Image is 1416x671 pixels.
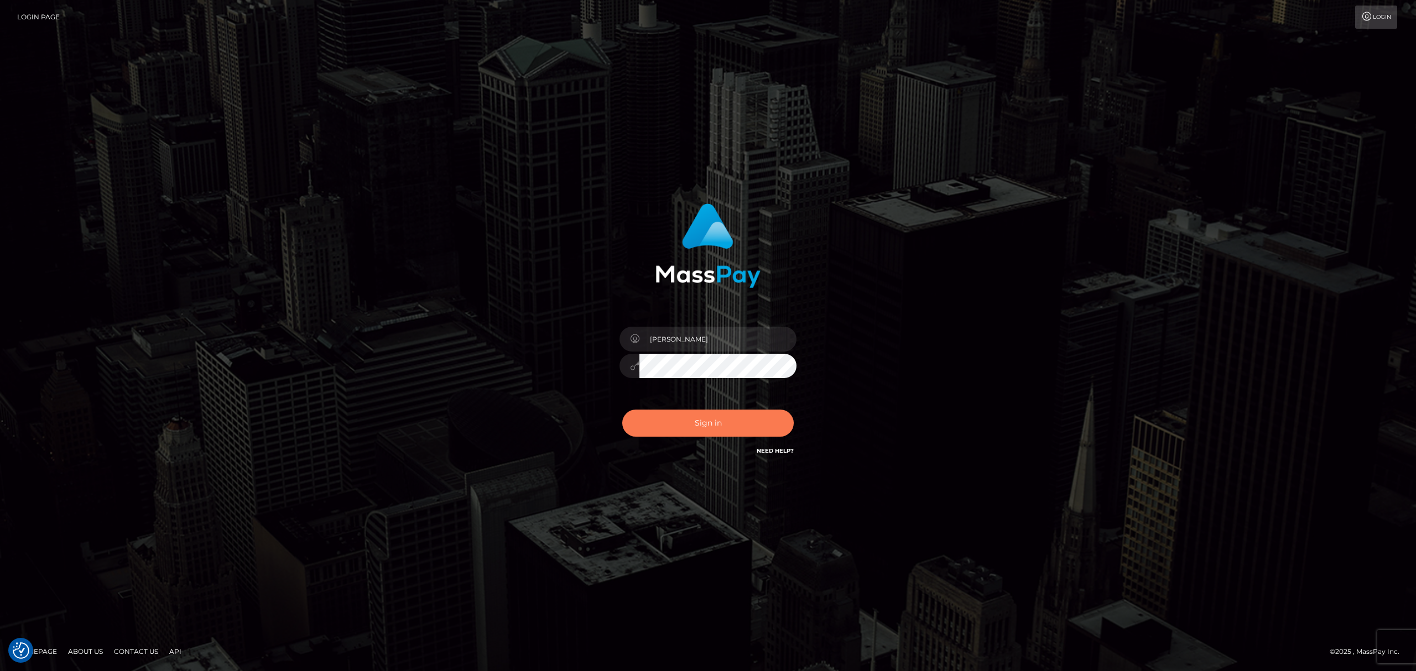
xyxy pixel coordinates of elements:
div: © 2025 , MassPay Inc. [1330,646,1408,658]
button: Sign in [622,410,794,437]
a: About Us [64,643,107,660]
a: Login [1355,6,1397,29]
a: Contact Us [110,643,163,660]
img: MassPay Login [655,203,761,288]
a: Homepage [12,643,61,660]
input: Username... [639,327,796,352]
a: Login Page [17,6,60,29]
a: API [165,643,186,660]
img: Revisit consent button [13,642,29,659]
a: Need Help? [757,447,794,454]
button: Consent Preferences [13,642,29,659]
